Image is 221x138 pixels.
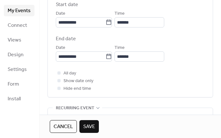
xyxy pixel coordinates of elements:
span: Connect [8,22,27,29]
span: Install [8,95,21,103]
span: Form [8,80,19,88]
button: Cancel [50,120,77,133]
span: Recurring event [56,104,94,112]
span: Save [83,123,95,131]
span: Date [56,44,65,52]
a: Views [4,34,34,46]
span: Design [8,51,24,59]
a: Design [4,49,34,60]
span: Show date only [63,77,93,85]
span: Date [56,10,65,18]
a: Install [4,93,34,104]
a: Settings [4,64,34,75]
span: Settings [8,66,27,73]
a: My Events [4,5,34,16]
button: Save [79,120,99,133]
span: Time [114,44,125,52]
div: End date [56,35,76,43]
a: Connect [4,19,34,31]
span: Views [8,36,21,44]
span: Cancel [54,123,73,131]
span: Hide end time [63,85,91,93]
a: Form [4,78,34,90]
span: All day [63,70,76,77]
div: Start date [56,1,78,9]
span: My Events [8,7,31,15]
span: Time [114,10,125,18]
